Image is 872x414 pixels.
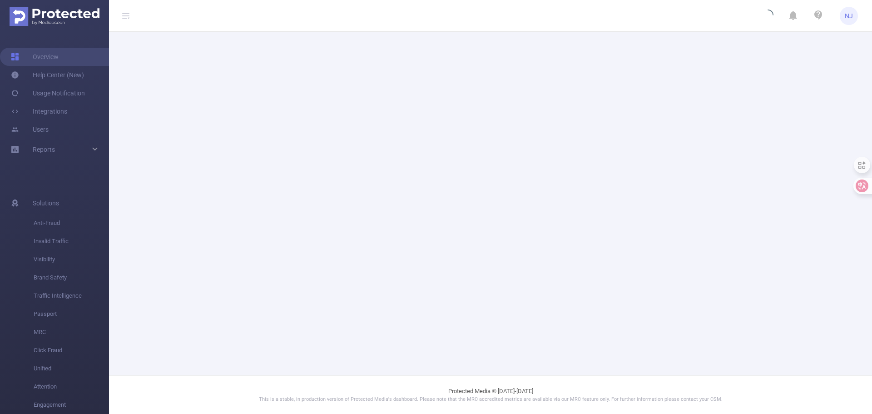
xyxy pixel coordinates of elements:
[845,7,853,25] span: NJ
[34,214,109,232] span: Anti-Fraud
[34,269,109,287] span: Brand Safety
[34,287,109,305] span: Traffic Intelligence
[109,375,872,414] footer: Protected Media © [DATE]-[DATE]
[763,10,773,22] i: icon: loading
[11,48,59,66] a: Overview
[11,120,49,139] a: Users
[34,250,109,269] span: Visibility
[11,84,85,102] a: Usage Notification
[11,102,67,120] a: Integrations
[34,359,109,378] span: Unified
[34,396,109,414] span: Engagement
[34,323,109,341] span: MRC
[10,7,99,26] img: Protected Media
[34,341,109,359] span: Click Fraud
[34,305,109,323] span: Passport
[11,66,84,84] a: Help Center (New)
[33,140,55,159] a: Reports
[33,194,59,212] span: Solutions
[33,146,55,153] span: Reports
[132,396,849,404] p: This is a stable, in production version of Protected Media's dashboard. Please note that the MRC ...
[34,378,109,396] span: Attention
[34,232,109,250] span: Invalid Traffic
